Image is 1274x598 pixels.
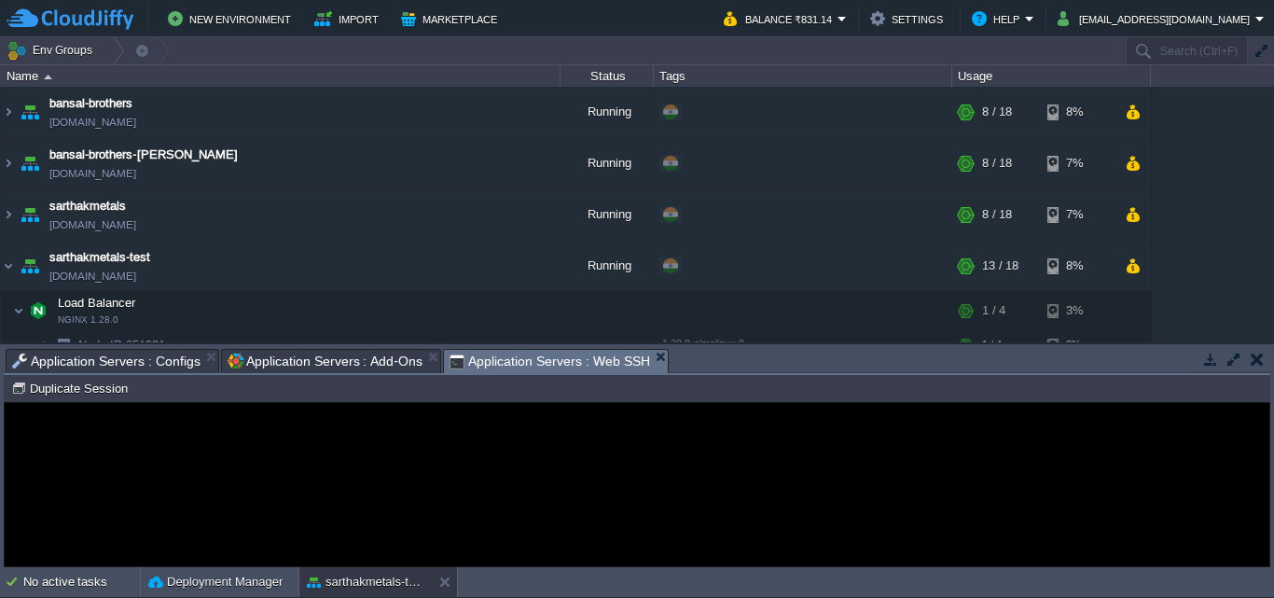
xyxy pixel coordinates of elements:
[982,241,1018,291] div: 13 / 18
[1047,241,1108,291] div: 8%
[49,216,136,234] a: [DOMAIN_NAME]
[1047,292,1108,329] div: 3%
[1,138,16,188] img: AMDAwAAAACH5BAEAAAAALAAAAAABAAEAAAICRAEAOw==
[13,292,24,329] img: AMDAwAAAACH5BAEAAAAALAAAAAABAAEAAAICRAEAOw==
[23,567,140,597] div: No active tasks
[1196,523,1255,579] iframe: chat widget
[25,292,51,329] img: AMDAwAAAACH5BAEAAAAALAAAAAABAAEAAAICRAEAOw==
[561,65,653,87] div: Status
[49,248,150,267] a: sarthakmetals-test
[228,350,422,372] span: Application Servers : Add-Ons
[953,65,1150,87] div: Usage
[49,113,136,132] a: [DOMAIN_NAME]
[1047,87,1108,137] div: 8%
[724,7,838,30] button: Balance ₹831.14
[17,189,43,240] img: AMDAwAAAACH5BAEAAAAALAAAAAABAAEAAAICRAEAOw==
[561,241,654,291] div: Running
[78,338,126,352] span: Node ID:
[50,330,76,359] img: AMDAwAAAACH5BAEAAAAALAAAAAABAAEAAAICRAEAOw==
[11,380,133,396] button: Duplicate Session
[1,241,16,291] img: AMDAwAAAACH5BAEAAAAALAAAAAABAAEAAAICRAEAOw==
[972,7,1025,30] button: Help
[17,87,43,137] img: AMDAwAAAACH5BAEAAAAALAAAAAABAAEAAAICRAEAOw==
[982,189,1012,240] div: 8 / 18
[1058,7,1255,30] button: [EMAIL_ADDRESS][DOMAIN_NAME]
[49,94,132,113] a: bansal-brothers
[76,337,168,353] a: Node ID:251931
[662,338,744,349] span: 1.28.0-almalinux-9
[12,350,201,372] span: Application Servers : Configs
[655,65,951,87] div: Tags
[49,197,126,216] a: sarthakmetals
[39,330,50,359] img: AMDAwAAAACH5BAEAAAAALAAAAAABAAEAAAICRAEAOw==
[49,146,238,164] a: bansal-brothers-[PERSON_NAME]
[17,241,43,291] img: AMDAwAAAACH5BAEAAAAALAAAAAABAAEAAAICRAEAOw==
[2,65,560,87] div: Name
[561,87,654,137] div: Running
[1047,330,1108,359] div: 3%
[1047,189,1108,240] div: 7%
[1047,138,1108,188] div: 7%
[49,164,136,183] a: [DOMAIN_NAME]
[17,138,43,188] img: AMDAwAAAACH5BAEAAAAALAAAAAABAAEAAAICRAEAOw==
[982,138,1012,188] div: 8 / 18
[307,573,424,591] button: sarthakmetals-test
[450,350,650,373] span: Application Servers : Web SSH
[56,295,138,311] span: Load Balancer
[870,7,949,30] button: Settings
[76,337,168,353] span: 251931
[44,75,52,79] img: AMDAwAAAACH5BAEAAAAALAAAAAABAAEAAAICRAEAOw==
[1,87,16,137] img: AMDAwAAAACH5BAEAAAAALAAAAAABAAEAAAICRAEAOw==
[56,296,138,310] a: Load BalancerNGINX 1.28.0
[7,7,133,31] img: CloudJiffy
[148,573,283,591] button: Deployment Manager
[7,37,99,63] button: Env Groups
[561,138,654,188] div: Running
[168,7,297,30] button: New Environment
[982,87,1012,137] div: 8 / 18
[982,292,1005,329] div: 1 / 4
[561,189,654,240] div: Running
[58,314,118,326] span: NGINX 1.28.0
[314,7,384,30] button: Import
[1,189,16,240] img: AMDAwAAAACH5BAEAAAAALAAAAAABAAEAAAICRAEAOw==
[49,267,136,285] a: [DOMAIN_NAME]
[401,7,503,30] button: Marketplace
[982,330,1002,359] div: 1 / 4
